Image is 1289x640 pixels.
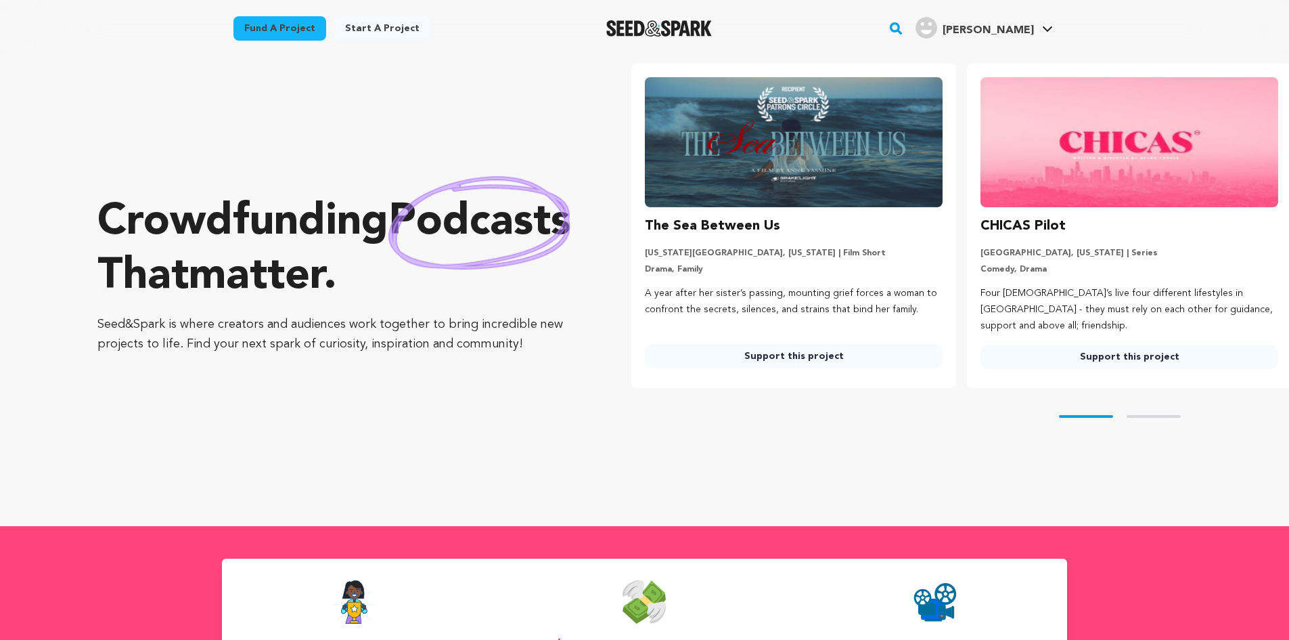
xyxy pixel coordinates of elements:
[645,286,943,318] p: A year after her sister’s passing, mounting grief forces a woman to confront the secrets, silence...
[645,264,943,275] p: Drama, Family
[334,16,430,41] a: Start a project
[915,17,937,39] img: user.png
[913,580,957,624] img: Seed&Spark Projects Created Icon
[645,344,943,368] a: Support this project
[606,20,713,37] a: Seed&Spark Homepage
[388,176,570,270] img: hand sketched image
[623,580,666,624] img: Seed&Spark Money Raised Icon
[645,248,943,259] p: [US_STATE][GEOGRAPHIC_DATA], [US_STATE] | Film Short
[645,77,943,207] img: The Sea Between Us image
[913,14,1056,43] span: Guevara J.'s Profile
[97,315,577,354] p: Seed&Spark is where creators and audiences work together to bring incredible new projects to life...
[606,20,713,37] img: Seed&Spark Logo Dark Mode
[980,215,1066,237] h3: CHICAS Pilot
[333,580,375,624] img: Seed&Spark Success Rate Icon
[980,264,1278,275] p: Comedy, Drama
[915,17,1034,39] div: Guevara J.'s Profile
[97,196,577,304] p: Crowdfunding that .
[943,25,1034,36] span: [PERSON_NAME]
[980,286,1278,334] p: Four [DEMOGRAPHIC_DATA]’s live four different lifestyles in [GEOGRAPHIC_DATA] - they must rely on...
[980,248,1278,259] p: [GEOGRAPHIC_DATA], [US_STATE] | Series
[233,16,326,41] a: Fund a project
[980,345,1278,369] a: Support this project
[645,215,780,237] h3: The Sea Between Us
[189,255,323,299] span: matter
[980,77,1278,207] img: CHICAS Pilot image
[913,14,1056,39] a: Guevara J.'s Profile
